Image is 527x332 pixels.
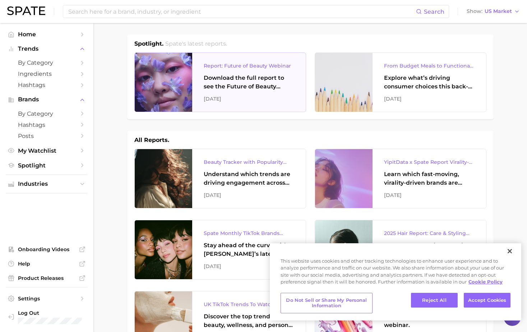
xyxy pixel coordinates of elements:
[485,9,512,13] span: US Market
[502,243,518,259] button: Close
[6,273,88,283] a: Product Releases
[411,293,458,308] button: Reject All
[18,133,75,139] span: Posts
[7,6,45,15] img: SPATE
[6,308,88,326] a: Log out. Currently logged in with e-mail sandrine.gadol@loreal.com.
[384,241,475,258] div: Uncover top product trends making waves across platforms — along with key insights into benefits,...
[134,149,306,208] a: Beauty Tracker with Popularity IndexUnderstand which trends are driving engagement across platfor...
[18,260,75,267] span: Help
[134,220,306,280] a: Spate Monthly TikTok Brands TrackerStay ahead of the curve with [PERSON_NAME]’s latest monthly tr...
[281,293,373,313] button: Do Not Sell or Share My Personal Information, Opens the preference center dialog
[68,5,416,18] input: Search here for a brand, industry, or ingredient
[204,74,294,91] div: Download the full report to see the Future of Beauty trends we unpacked during the webinar.
[6,160,88,171] a: Spotlight
[18,246,75,253] span: Onboarding Videos
[204,158,294,166] div: Beauty Tracker with Popularity Index
[18,82,75,88] span: Hashtags
[6,79,88,91] a: Hashtags
[204,300,294,309] div: UK TikTok Trends To Watch
[18,162,75,169] span: Spotlight
[384,158,475,166] div: YipitData x Spate Report Virality-Driven Brands Are Taking a Slice of the Beauty Pie
[204,312,294,329] div: Discover the top trends across beauty, wellness, and personal care on TikTok [GEOGRAPHIC_DATA].
[204,94,294,103] div: [DATE]
[270,258,521,289] div: This website uses cookies and other tracking technologies to enhance user experience and to analy...
[464,293,510,308] button: Accept Cookies
[270,243,521,321] div: Privacy
[6,94,88,105] button: Brands
[6,244,88,255] a: Onboarding Videos
[134,136,169,144] h1: All Reports.
[384,61,475,70] div: From Budget Meals to Functional Snacks: Food & Beverage Trends Shaping Consumer Behavior This Sch...
[6,179,88,189] button: Industries
[270,243,521,321] div: Cookie banner
[204,61,294,70] div: Report: Future of Beauty Webinar
[134,40,163,48] h1: Spotlight.
[134,52,306,112] a: Report: Future of Beauty WebinarDownload the full report to see the Future of Beauty trends we un...
[165,40,227,48] h2: Spate's latest reports.
[6,145,88,156] a: My Watchlist
[6,57,88,68] a: by Category
[384,74,475,91] div: Explore what’s driving consumer choices this back-to-school season From budget-friendly meals to ...
[204,229,294,238] div: Spate Monthly TikTok Brands Tracker
[6,119,88,130] a: Hashtags
[6,258,88,269] a: Help
[18,147,75,154] span: My Watchlist
[204,241,294,258] div: Stay ahead of the curve with [PERSON_NAME]’s latest monthly tracker, spotlighting the fastest-gro...
[18,110,75,117] span: by Category
[204,170,294,187] div: Understand which trends are driving engagement across platforms in the skin, hair, makeup, and fr...
[18,59,75,66] span: by Category
[384,312,475,329] div: Watch the recording of the webinar.
[18,275,75,281] span: Product Releases
[384,94,475,103] div: [DATE]
[18,310,87,316] span: Log Out
[18,96,75,103] span: Brands
[6,43,88,54] button: Trends
[424,8,444,15] span: Search
[315,52,486,112] a: From Budget Meals to Functional Snacks: Food & Beverage Trends Shaping Consumer Behavior This Sch...
[6,108,88,119] a: by Category
[18,295,75,302] span: Settings
[18,46,75,52] span: Trends
[18,31,75,38] span: Home
[18,121,75,128] span: Hashtags
[204,191,294,199] div: [DATE]
[467,9,482,13] span: Show
[204,262,294,271] div: [DATE]
[6,293,88,304] a: Settings
[468,279,503,285] a: More information about your privacy, opens in a new tab
[384,229,475,238] div: 2025 Hair Report: Care & Styling Products
[465,7,522,16] button: ShowUS Market
[315,149,486,208] a: YipitData x Spate Report Virality-Driven Brands Are Taking a Slice of the Beauty PieLearn which f...
[6,130,88,142] a: Posts
[18,70,75,77] span: Ingredients
[315,220,486,280] a: 2025 Hair Report: Care & Styling ProductsUncover top product trends making waves across platforms...
[384,191,475,199] div: [DATE]
[18,181,75,187] span: Industries
[384,170,475,187] div: Learn which fast-moving, virality-driven brands are leading the pack, the risks of viral growth, ...
[6,68,88,79] a: Ingredients
[6,29,88,40] a: Home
